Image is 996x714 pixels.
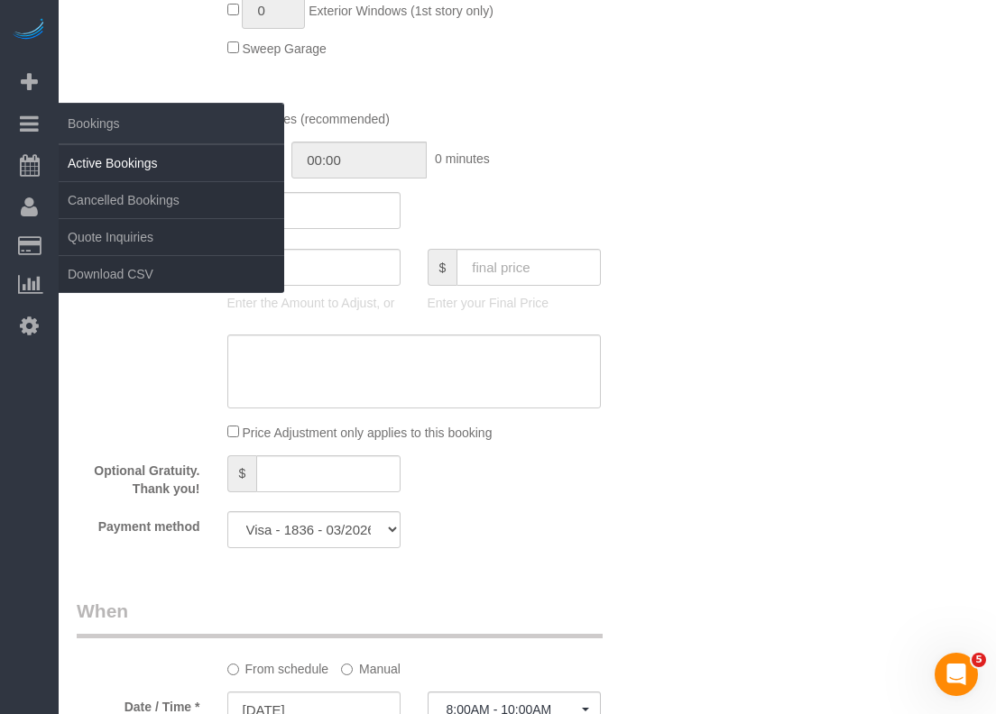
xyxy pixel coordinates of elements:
a: Quote Inquiries [59,219,284,255]
span: 0 minutes [435,151,490,166]
span: $ [227,455,257,492]
span: $ [428,249,457,286]
iframe: Intercom live chat [935,653,978,696]
span: Price Adjustment only applies to this booking [242,426,492,440]
ul: Bookings [59,144,284,293]
span: Exterior Windows (1st story only) [309,4,493,18]
input: From schedule [227,664,239,675]
legend: When [77,598,603,638]
input: final price [456,249,600,286]
label: Optional Gratuity. Thank you! [63,455,214,498]
span: Bookings [59,103,284,144]
a: Download CSV [59,256,284,292]
span: 0 minutes (recommended) [242,112,389,126]
label: Manual [341,654,401,678]
span: 5 [972,653,986,667]
p: Enter your Final Price [428,294,601,312]
a: Active Bookings [59,145,284,181]
a: Cancelled Bookings [59,182,284,218]
label: From schedule [227,654,329,678]
label: Payment method [63,511,214,535]
img: Automaid Logo [11,18,47,43]
p: Enter the Amount to Adjust, or [227,294,401,312]
span: Sweep Garage [242,41,326,56]
input: Manual [341,664,353,675]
